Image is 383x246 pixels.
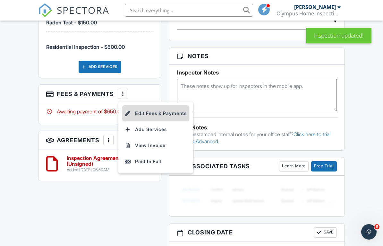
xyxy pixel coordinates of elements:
span: 8 [374,224,379,229]
h3: Fees & Payments [38,85,161,103]
div: [PERSON_NAME] [294,4,336,10]
span: Residential Inspection - $500.00 [46,44,125,50]
h3: Notes [169,48,344,65]
div: Office Notes [174,124,339,131]
a: Learn More [279,161,309,171]
div: Olympus Home Inspections [277,10,341,17]
iframe: Intercom live chat [361,224,377,240]
div: Added [DATE] 06:50AM [67,167,142,172]
h5: Inspector Notes [177,69,336,76]
div: Inspection updated! [306,28,371,43]
div: Awaiting payment of $650.00. [46,108,153,115]
img: The Best Home Inspection Software - Spectora [38,3,52,17]
button: Save [314,227,337,238]
span: Associated Tasks [188,162,250,171]
a: Free Trial [311,161,337,171]
input: Search everything... [125,4,253,17]
h6: Inspection Agreement (Unsigned) [67,155,142,167]
span: SPECTORA [57,3,109,17]
img: blurred-tasks-251b60f19c3f713f9215ee2a18cbf2105fc2d72fcd585247cf5e9ec0c957c1dd.png [177,180,336,210]
a: Inspection Agreement (Unsigned) Added [DATE] 06:50AM [67,155,142,172]
p: Want timestamped internal notes for your office staff? [174,131,339,145]
a: SPECTORA [38,9,109,22]
h3: Agreements [38,131,161,149]
div: Add Services [79,61,121,73]
span: Closing date [188,228,233,237]
li: Service: Residential Inspection [46,32,153,56]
